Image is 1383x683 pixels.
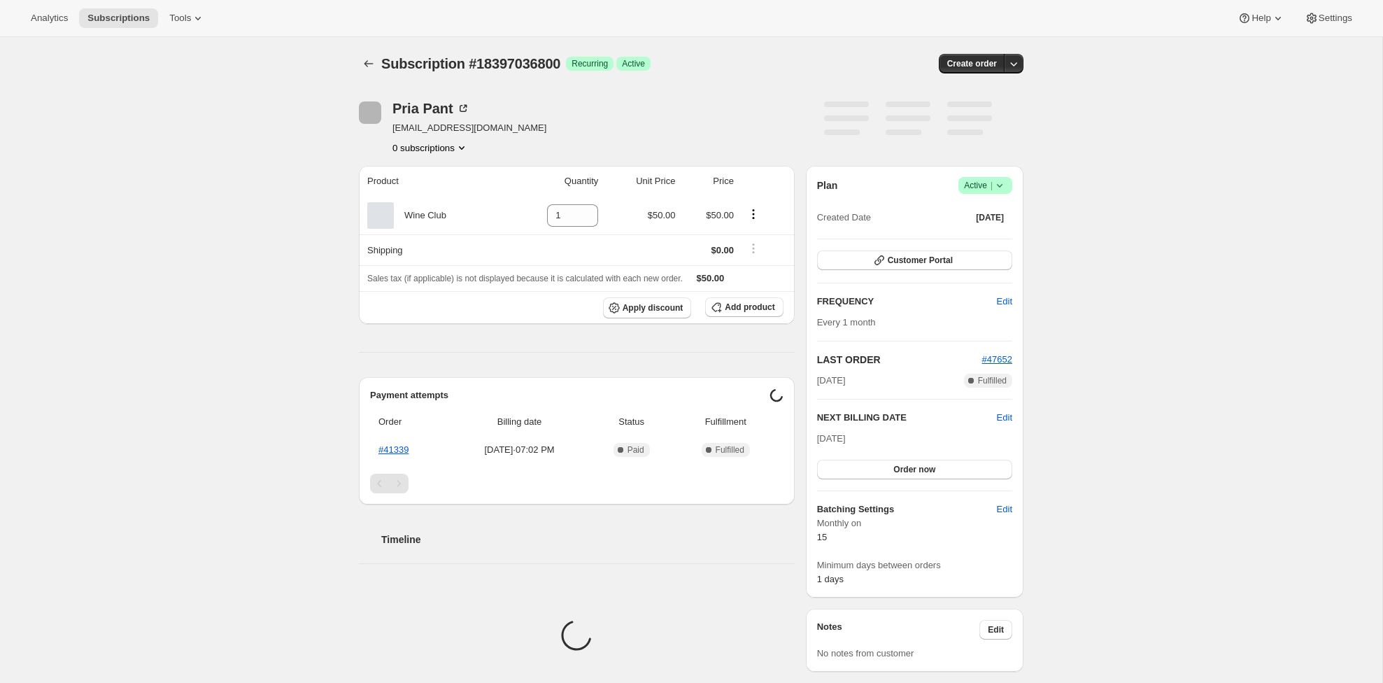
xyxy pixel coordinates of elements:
button: Apply discount [603,297,692,318]
button: Edit [988,290,1021,313]
a: #47652 [982,354,1012,365]
h2: FREQUENCY [817,295,997,309]
button: Settings [1296,8,1361,28]
span: Sales tax (if applicable) is not displayed because it is calculated with each new order. [367,274,683,283]
span: Add product [725,302,774,313]
span: No notes from customer [817,648,914,659]
span: Every 1 month [817,317,876,328]
button: Create order [939,54,1005,73]
span: Customer Portal [888,255,953,266]
th: Quantity [506,166,602,197]
h2: Plan [817,178,838,192]
span: Active [622,58,645,69]
button: Edit [988,498,1021,521]
span: Edit [997,295,1012,309]
button: Edit [979,620,1012,640]
span: [DATE] [976,212,1004,223]
nav: Pagination [370,474,783,493]
h2: LAST ORDER [817,353,982,367]
span: Monthly on [817,516,1012,530]
span: Status [595,415,668,429]
button: Tools [161,8,213,28]
button: Shipping actions [742,241,765,256]
span: $50.00 [648,210,676,220]
span: Tools [169,13,191,24]
h3: Notes [817,620,980,640]
span: Create order [947,58,997,69]
span: Edit [988,624,1004,635]
button: Customer Portal [817,251,1012,270]
th: Product [359,166,506,197]
button: Edit [997,411,1012,425]
button: Subscriptions [359,54,378,73]
h6: Batching Settings [817,502,997,516]
span: Analytics [31,13,68,24]
th: Shipping [359,234,506,265]
button: Help [1229,8,1293,28]
button: Add product [705,297,783,317]
div: Wine Club [394,209,446,223]
span: Subscription #18397036800 [381,56,560,71]
th: Unit Price [602,166,679,197]
span: $50.00 [697,273,725,283]
span: Paid [627,444,644,456]
span: Minimum days between orders [817,558,1012,572]
span: Settings [1319,13,1352,24]
span: Fulfilled [716,444,744,456]
a: #41339 [378,444,409,455]
button: #47652 [982,353,1012,367]
span: Fulfillment [676,415,775,429]
span: Pria Pant [359,101,381,124]
h2: Payment attempts [370,388,769,402]
th: Price [680,166,738,197]
span: | [991,180,993,191]
span: Billing date [453,415,587,429]
h2: NEXT BILLING DATE [817,411,997,425]
span: Fulfilled [978,375,1007,386]
span: [DATE] [817,433,846,444]
span: [DATE] · 07:02 PM [453,443,587,457]
span: [DATE] [817,374,846,388]
span: [EMAIL_ADDRESS][DOMAIN_NAME] [392,121,546,135]
span: Help [1251,13,1270,24]
button: Product actions [392,141,469,155]
button: [DATE] [967,208,1012,227]
button: Subscriptions [79,8,158,28]
span: Recurring [572,58,608,69]
span: $0.00 [711,245,734,255]
div: Pria Pant [392,101,470,115]
span: Subscriptions [87,13,150,24]
h2: Timeline [381,533,795,547]
span: Edit [997,502,1012,516]
span: $50.00 [706,210,734,220]
span: 15 [817,532,827,542]
span: Apply discount [623,302,683,314]
button: Analytics [22,8,76,28]
span: Created Date [817,211,871,225]
th: Order [370,407,448,437]
button: Product actions [742,206,765,222]
span: Active [964,178,1007,192]
button: Order now [817,460,1012,479]
span: 1 days [817,574,844,584]
span: Order now [893,464,935,475]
